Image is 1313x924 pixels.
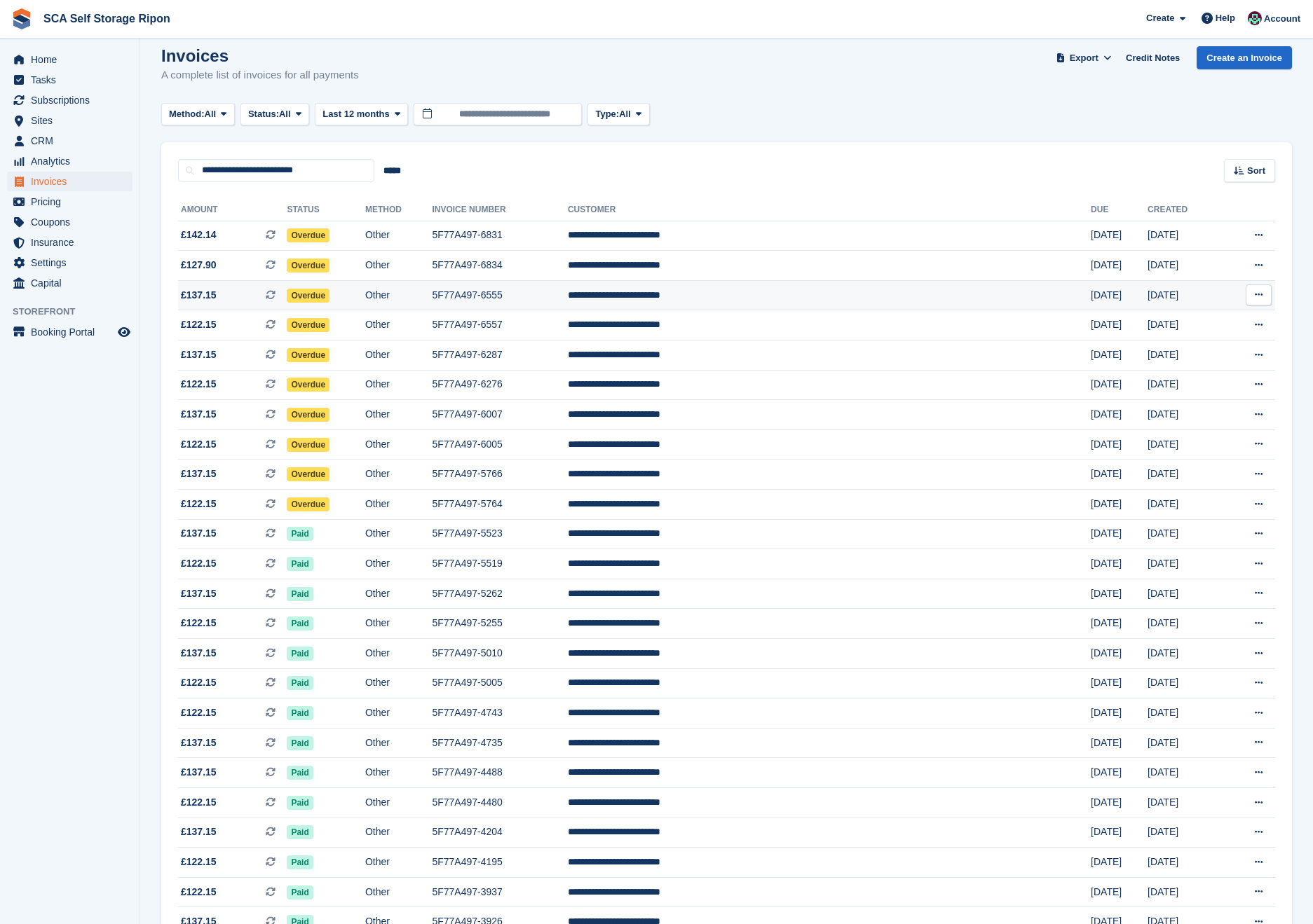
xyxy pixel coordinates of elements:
[432,549,568,579] td: 5F77A497-5519
[1148,787,1221,818] td: [DATE]
[161,46,359,65] h1: Invoices
[432,609,568,639] td: 5F77A497-5255
[1091,310,1148,340] td: [DATE]
[432,199,568,221] th: Invoice Number
[181,795,217,810] span: £122.15
[7,70,132,90] a: menu
[181,705,217,720] span: £122.15
[31,151,115,171] span: Analytics
[181,347,217,362] span: £137.15
[365,280,433,310] td: Other
[432,310,568,340] td: 5F77A497-6557
[181,646,217,661] span: £137.15
[287,676,313,690] span: Paid
[287,378,329,392] span: Overdue
[7,322,132,342] a: menu
[1091,400,1148,430] td: [DATE]
[287,855,313,869] span: Paid
[432,579,568,609] td: 5F77A497-5262
[1091,579,1148,609] td: [DATE]
[181,407,217,422] span: £137.15
[1148,877,1221,907] td: [DATE]
[161,103,235,126] button: Method: All
[1148,221,1221,251] td: [DATE]
[31,90,115,110] span: Subscriptions
[365,490,433,520] td: Other
[31,273,115,293] span: Capital
[1091,549,1148,579] td: [DATE]
[365,848,433,878] td: Other
[432,370,568,400] td: 5F77A497-6276
[1197,46,1292,69] a: Create an Invoice
[1091,848,1148,878] td: [DATE]
[287,318,329,332] span: Overdue
[1120,46,1185,69] a: Credit Notes
[1091,490,1148,520] td: [DATE]
[31,322,115,342] span: Booking Portal
[38,7,176,30] a: SCA Self Storage Ripon
[432,460,568,490] td: 5F77A497-5766
[287,438,329,452] span: Overdue
[181,526,217,541] span: £137.15
[365,221,433,251] td: Other
[365,370,433,400] td: Other
[1148,400,1221,430] td: [DATE]
[1091,787,1148,818] td: [DATE]
[432,818,568,848] td: 5F77A497-4204
[287,766,313,780] span: Paid
[432,519,568,549] td: 5F77A497-5523
[1148,758,1221,788] td: [DATE]
[365,549,433,579] td: Other
[365,579,433,609] td: Other
[1053,46,1115,69] button: Export
[1216,11,1235,25] span: Help
[31,212,115,232] span: Coupons
[1148,609,1221,639] td: [DATE]
[1248,11,1262,25] img: Sam Chapman
[31,111,115,130] span: Sites
[432,639,568,669] td: 5F77A497-5010
[7,192,132,212] a: menu
[287,587,313,601] span: Paid
[1091,460,1148,490] td: [DATE]
[1091,698,1148,729] td: [DATE]
[1148,199,1221,221] th: Created
[31,50,115,69] span: Home
[1148,429,1221,460] td: [DATE]
[287,348,329,362] span: Overdue
[432,400,568,430] td: 5F77A497-6007
[1091,877,1148,907] td: [DATE]
[7,253,132,273] a: menu
[240,103,309,126] button: Status: All
[7,172,132,191] a: menu
[181,317,217,332] span: £122.15
[181,586,217,601] span: £137.15
[116,324,132,340] a: Preview store
[1264,12,1300,26] span: Account
[432,251,568,281] td: 5F77A497-6834
[287,706,313,720] span: Paid
[31,192,115,212] span: Pricing
[287,647,313,661] span: Paid
[287,527,313,541] span: Paid
[1148,519,1221,549] td: [DATE]
[432,340,568,371] td: 5F77A497-6287
[181,556,217,571] span: £122.15
[7,212,132,232] a: menu
[181,825,217,839] span: £137.15
[365,877,433,907] td: Other
[1148,818,1221,848] td: [DATE]
[1091,668,1148,698] td: [DATE]
[31,172,115,191] span: Invoices
[432,221,568,251] td: 5F77A497-6831
[1091,280,1148,310] td: [DATE]
[181,437,217,452] span: £122.15
[7,111,132,130] a: menu
[1148,668,1221,698] td: [DATE]
[432,490,568,520] td: 5F77A497-5764
[7,50,132,69] a: menu
[1148,280,1221,310] td: [DATE]
[587,103,649,126] button: Type: All
[1148,549,1221,579] td: [DATE]
[365,818,433,848] td: Other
